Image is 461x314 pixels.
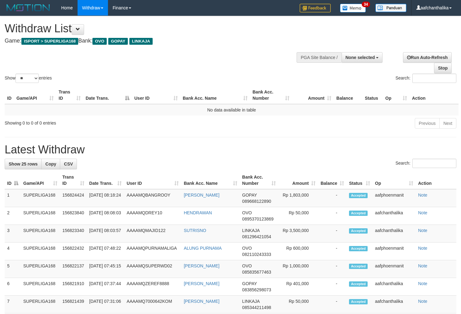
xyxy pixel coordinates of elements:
[60,225,87,243] td: 156823340
[349,228,368,234] span: Accepted
[16,74,39,83] select: Showentries
[5,278,21,296] td: 6
[87,189,124,207] td: [DATE] 08:18:24
[87,225,124,243] td: [DATE] 08:03:57
[5,171,21,189] th: ID: activate to sort column descending
[56,86,83,104] th: Trans ID: activate to sort column ascending
[318,171,347,189] th: Balance: activate to sort column ascending
[21,278,60,296] td: SUPERLIGA168
[242,252,271,257] span: Copy 082110243333 to clipboard
[242,263,252,268] span: OVO
[318,207,347,225] td: -
[373,189,416,207] td: aafphoenmanit
[318,278,347,296] td: -
[278,171,318,189] th: Amount: activate to sort column ascending
[373,278,416,296] td: aafchanthalika
[318,260,347,278] td: -
[45,162,56,166] span: Copy
[184,193,219,198] a: [PERSON_NAME]
[373,225,416,243] td: aafchanthalika
[5,3,52,12] img: MOTION_logo.png
[14,86,56,104] th: Game/API: activate to sort column ascending
[181,171,239,189] th: Bank Acc. Name: activate to sort column ascending
[418,193,427,198] a: Note
[5,159,42,169] a: Show 25 rows
[340,4,366,12] img: Button%20Memo.svg
[403,52,452,63] a: Run Auto-Refresh
[334,86,362,104] th: Balance
[278,296,318,313] td: Rp 50,000
[412,74,456,83] input: Search:
[278,243,318,260] td: Rp 600,000
[60,171,87,189] th: Trans ID: activate to sort column ascending
[418,228,427,233] a: Note
[396,74,456,83] label: Search:
[375,4,406,12] img: panduan.png
[124,225,181,243] td: AAAAMQMAJID122
[242,287,271,292] span: Copy 083856298073 to clipboard
[292,86,334,104] th: Amount: activate to sort column ascending
[418,263,427,268] a: Note
[242,193,257,198] span: GOPAY
[418,299,427,304] a: Note
[278,207,318,225] td: Rp 50,000
[21,225,60,243] td: SUPERLIGA168
[362,2,370,7] span: 34
[373,171,416,189] th: Op: activate to sort column ascending
[349,211,368,216] span: Accepted
[60,296,87,313] td: 156821439
[349,299,368,304] span: Accepted
[5,243,21,260] td: 4
[242,216,274,221] span: Copy 0895370123869 to clipboard
[87,260,124,278] td: [DATE] 07:45:15
[184,263,219,268] a: [PERSON_NAME]
[5,189,21,207] td: 1
[373,260,416,278] td: aafphoenmanit
[250,86,292,104] th: Bank Acc. Number: activate to sort column ascending
[41,159,60,169] a: Copy
[21,189,60,207] td: SUPERLIGA168
[418,246,427,251] a: Note
[416,171,456,189] th: Action
[60,260,87,278] td: 156822137
[5,225,21,243] td: 3
[124,296,181,313] td: AAAAMQ7000642KOM
[64,162,73,166] span: CSV
[318,296,347,313] td: -
[124,260,181,278] td: AAAAMQSUPERWD02
[124,171,181,189] th: User ID: activate to sort column ascending
[373,296,416,313] td: aafchanthalika
[60,278,87,296] td: 156821910
[60,243,87,260] td: 156822432
[297,52,341,63] div: PGA Site Balance /
[60,189,87,207] td: 156824424
[278,189,318,207] td: Rp 1,803,000
[242,305,271,310] span: Copy 085344211498 to clipboard
[5,296,21,313] td: 7
[124,189,181,207] td: AAAAMQBANGROOY
[278,278,318,296] td: Rp 401,000
[439,118,456,129] a: Next
[60,207,87,225] td: 156823840
[242,228,260,233] span: LINKAJA
[418,210,427,215] a: Note
[415,118,440,129] a: Previous
[21,296,60,313] td: SUPERLIGA168
[349,246,368,251] span: Accepted
[242,234,271,239] span: Copy 081296421054 to clipboard
[180,86,250,104] th: Bank Acc. Name: activate to sort column ascending
[92,38,107,45] span: OVO
[108,38,128,45] span: GOPAY
[83,86,132,104] th: Date Trans.: activate to sort column descending
[5,38,301,44] h4: Game: Bank:
[5,86,14,104] th: ID
[5,104,459,116] td: No data available in table
[412,159,456,168] input: Search:
[318,243,347,260] td: -
[124,207,181,225] td: AAAAMQDREY10
[87,278,124,296] td: [DATE] 07:37:44
[87,207,124,225] td: [DATE] 08:08:03
[318,225,347,243] td: -
[242,246,252,251] span: OVO
[129,38,153,45] span: LINKAJA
